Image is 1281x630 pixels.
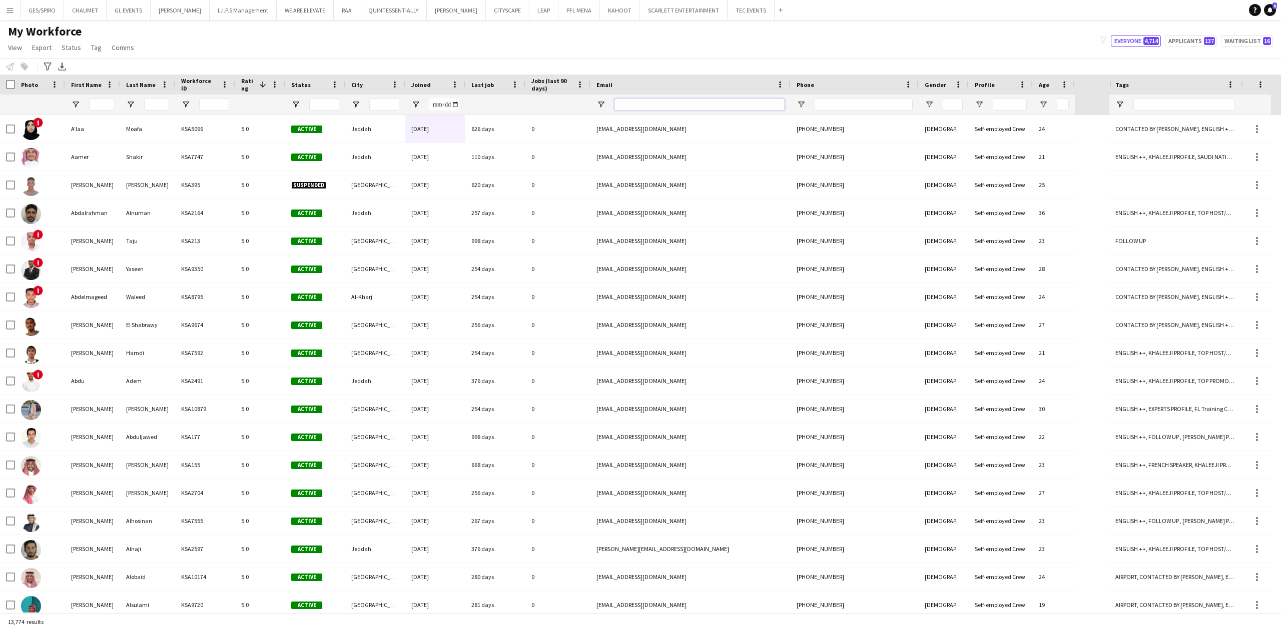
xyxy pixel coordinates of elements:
div: 267 days [465,507,525,534]
div: [DATE] [405,199,465,226]
div: Abduljawed [120,423,175,450]
img: Abdulaziz Alhosinan [21,512,41,532]
input: First Name Filter Input [89,98,114,110]
div: 0 [525,395,590,422]
div: [PHONE_NUMBER] [791,479,919,506]
div: 5.0 [235,339,285,366]
div: [PHONE_NUMBER] [791,227,919,254]
button: GL EVENTS [107,0,151,20]
div: 257 days [465,199,525,226]
div: [DEMOGRAPHIC_DATA] [919,227,969,254]
div: 5.0 [235,423,285,450]
div: [DEMOGRAPHIC_DATA] [919,171,969,198]
div: 30 [1033,395,1075,422]
div: [DEMOGRAPHIC_DATA] [919,479,969,506]
div: [DEMOGRAPHIC_DATA] [919,311,969,338]
div: Alnaji [120,535,175,562]
div: 5.0 [235,227,285,254]
span: Tag [91,43,102,52]
div: 23 [1033,535,1075,562]
app-action-btn: Advanced filters [42,60,54,72]
button: CITYSCAPE [486,0,529,20]
input: Phone Filter Input [815,98,913,110]
div: CONTACTED BY [PERSON_NAME], ENGLISH ++, FL Training Certificate, FRENCH SPEAKER, KHALEEJI PROFILE... [1109,283,1241,310]
div: [DATE] [405,423,465,450]
div: FOLLOW UP [1109,227,1241,254]
button: WE ARE ELEVATE [277,0,334,20]
div: 0 [525,507,590,534]
div: 5.0 [235,535,285,562]
div: ENGLISH ++, FOLLOW UP , [PERSON_NAME] PROFILE, TOP PROMOTER, TOP [PERSON_NAME] [1109,423,1241,450]
div: KSA2704 [175,479,235,506]
div: [GEOGRAPHIC_DATA] [345,395,405,422]
div: 28 [1033,255,1075,282]
div: [PHONE_NUMBER] [791,283,919,310]
div: [PHONE_NUMBER] [791,451,919,478]
div: [PHONE_NUMBER] [791,199,919,226]
button: GES/SPIRO [21,0,64,20]
div: ENGLISH ++, KHALEEJI PROFILE, TOP HOST/HOSTESS, TOP [PERSON_NAME] [1109,339,1241,366]
div: Jeddah [345,143,405,170]
button: Waiting list16 [1221,35,1273,47]
button: Open Filter Menu [797,100,806,109]
div: Self-employed Crew [969,227,1033,254]
div: [DATE] [405,535,465,562]
div: A’laa [65,115,120,142]
button: Open Filter Menu [411,100,420,109]
div: [PERSON_NAME][EMAIL_ADDRESS][DOMAIN_NAME] [590,535,791,562]
div: ENGLISH ++, KHALEEJI PROFILE, TOP HOST/HOSTESS, TOP PROMOTER, TOP [PERSON_NAME] [1109,479,1241,506]
div: [PHONE_NUMBER] [791,507,919,534]
div: [DEMOGRAPHIC_DATA] [919,507,969,534]
div: 254 days [465,255,525,282]
a: View [4,41,26,54]
input: City Filter Input [369,98,399,110]
div: Al-Kharj [345,283,405,310]
div: [PERSON_NAME] [120,479,175,506]
div: [EMAIL_ADDRESS][DOMAIN_NAME] [590,423,791,450]
div: Self-employed Crew [969,143,1033,170]
img: Abdulaziz Abduljawed [21,428,41,448]
div: 5.0 [235,283,285,310]
div: 256 days [465,311,525,338]
button: Open Filter Menu [181,100,190,109]
button: Applicants137 [1165,35,1217,47]
div: 0 [525,115,590,142]
a: Comms [108,41,138,54]
button: KAHOOT [600,0,640,20]
div: [PERSON_NAME] [65,423,120,450]
img: Abdallah Hussen [21,176,41,196]
div: Aamer [65,143,120,170]
div: [EMAIL_ADDRESS][DOMAIN_NAME] [590,339,791,366]
div: KSA2164 [175,199,235,226]
div: Self-employed Crew [969,255,1033,282]
div: [EMAIL_ADDRESS][DOMAIN_NAME] [590,395,791,422]
div: 0 [525,339,590,366]
div: [EMAIL_ADDRESS][DOMAIN_NAME] [590,283,791,310]
div: ENGLISH ++, KHALEEJI PROFILE, SAUDI NATIONAL, TOP HOST/HOSTESS, TOP PROMOTER, TOP [PERSON_NAME] [1109,143,1241,170]
div: [GEOGRAPHIC_DATA] [345,311,405,338]
div: [GEOGRAPHIC_DATA] [345,451,405,478]
div: KSA2491 [175,367,235,394]
img: Abdelaziz Yaseen [21,260,41,280]
button: Open Filter Menu [1039,100,1048,109]
div: 998 days [465,423,525,450]
div: 0 [525,227,590,254]
div: [GEOGRAPHIC_DATA] [345,227,405,254]
div: Abdalrahman [65,199,120,226]
input: Tags Filter Input [1133,98,1235,110]
button: [PERSON_NAME] [151,0,210,20]
div: [DEMOGRAPHIC_DATA] [919,199,969,226]
span: 4,714 [1143,37,1159,45]
button: [PERSON_NAME] [427,0,486,20]
div: [DEMOGRAPHIC_DATA] [919,367,969,394]
div: Alobaid [120,563,175,590]
div: [PERSON_NAME] [65,395,120,422]
div: 0 [525,143,590,170]
img: A’laa Moafa [21,120,41,140]
div: [PERSON_NAME] [65,563,120,590]
a: Status [58,41,85,54]
button: QUINTESSENTIALLY [360,0,427,20]
button: Open Filter Menu [1115,100,1124,109]
div: Self-employed Crew [969,451,1033,478]
div: Self-employed Crew [969,479,1033,506]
